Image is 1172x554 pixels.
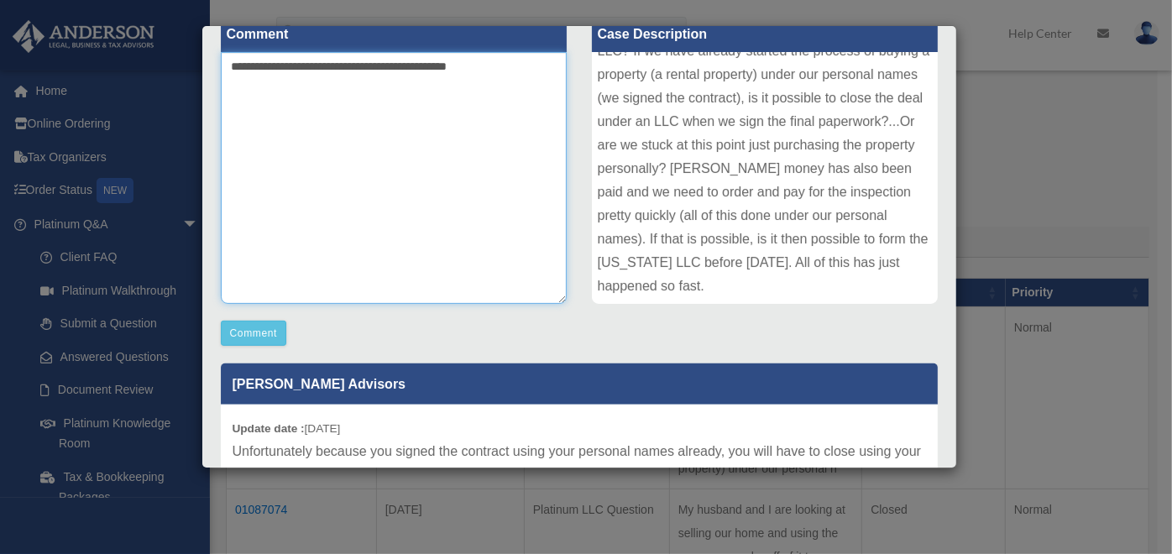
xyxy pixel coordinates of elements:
button: Comment [221,321,287,346]
b: Update date : [233,422,305,435]
label: Case Description [592,17,938,52]
div: With regard to my question in Case #01087074 on [DATE], how quickly could we form the [US_STATE] ... [592,52,938,304]
small: [DATE] [233,422,341,435]
label: Comment [221,17,567,52]
p: [PERSON_NAME] Advisors [221,363,938,405]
